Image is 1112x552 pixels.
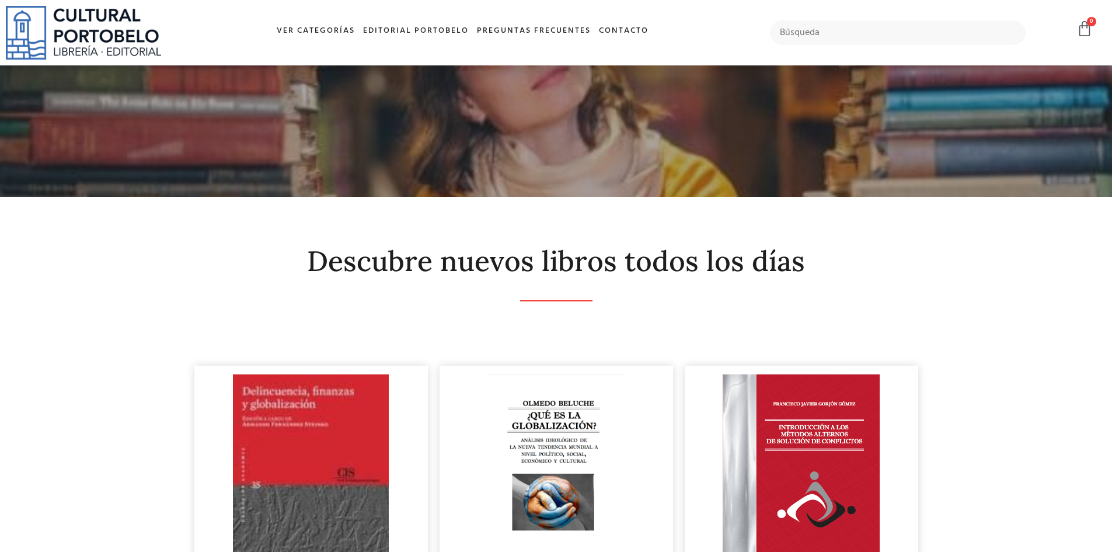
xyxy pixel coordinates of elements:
a: Contacto [595,19,653,44]
a: Editorial Portobelo [359,19,473,44]
h2: Descubre nuevos libros todos los días [194,246,918,277]
span: 0 [1087,17,1096,26]
a: Ver Categorías [273,19,359,44]
a: 0 [1076,20,1093,37]
a: Preguntas frecuentes [473,19,595,44]
input: Búsqueda [770,20,1026,45]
